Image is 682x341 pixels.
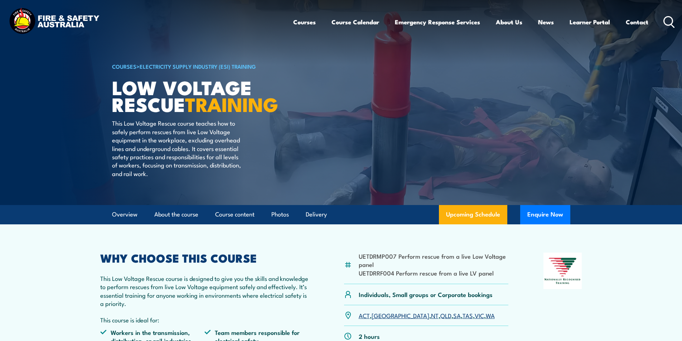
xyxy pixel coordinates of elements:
h2: WHY CHOOSE THIS COURSE [100,253,309,263]
p: This Low Voltage Rescue course is designed to give you the skills and knowledge to perform rescue... [100,274,309,308]
a: About Us [496,13,522,31]
strong: TRAINING [185,89,278,118]
a: Delivery [306,205,327,224]
a: Emergency Response Services [395,13,480,31]
h1: Low Voltage Rescue [112,79,289,112]
a: Photos [271,205,289,224]
a: Course Calendar [332,13,379,31]
a: VIC [475,311,484,320]
a: WA [486,311,495,320]
p: 2 hours [359,332,380,340]
p: This course is ideal for: [100,316,309,324]
a: [GEOGRAPHIC_DATA] [372,311,429,320]
a: Courses [293,13,316,31]
a: Contact [626,13,648,31]
button: Enquire Now [520,205,570,224]
a: About the course [154,205,198,224]
p: This Low Voltage Rescue course teaches how to safely perform rescues from live Low Voltage equipm... [112,119,243,177]
a: TAS [463,311,473,320]
a: News [538,13,554,31]
a: Learner Portal [570,13,610,31]
p: Individuals, Small groups or Corporate bookings [359,290,493,298]
img: Nationally Recognised Training logo. [543,253,582,289]
a: ACT [359,311,370,320]
a: Upcoming Schedule [439,205,507,224]
a: Electricity Supply Industry (ESI) Training [140,62,256,70]
a: Course content [215,205,255,224]
li: UETDRMP007 Perform rescue from a live Low Voltage panel [359,252,509,269]
a: SA [453,311,461,320]
a: QLD [440,311,451,320]
h6: > [112,62,289,70]
a: COURSES [112,62,136,70]
a: Overview [112,205,137,224]
p: , , , , , , , [359,311,495,320]
a: NT [431,311,439,320]
li: UETDRRF004 Perform rescue from a live LV panel [359,269,509,277]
